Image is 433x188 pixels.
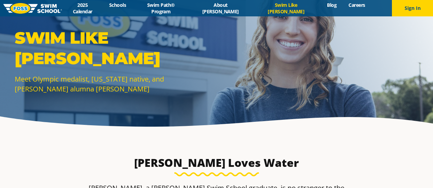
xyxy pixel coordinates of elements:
[62,2,103,15] a: 2025 Calendar
[15,28,213,69] p: SWIM LIKE [PERSON_NAME]
[15,74,213,94] p: Meet Olympic medalist, [US_STATE] native, and [PERSON_NAME] alumna [PERSON_NAME]
[343,2,371,8] a: Careers
[190,2,251,15] a: About [PERSON_NAME]
[103,2,132,8] a: Schools
[251,2,321,15] a: Swim Like [PERSON_NAME]
[132,2,190,15] a: Swim Path® Program
[321,2,343,8] a: Blog
[3,3,62,14] img: FOSS Swim School Logo
[124,156,310,170] h3: [PERSON_NAME] Loves Water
